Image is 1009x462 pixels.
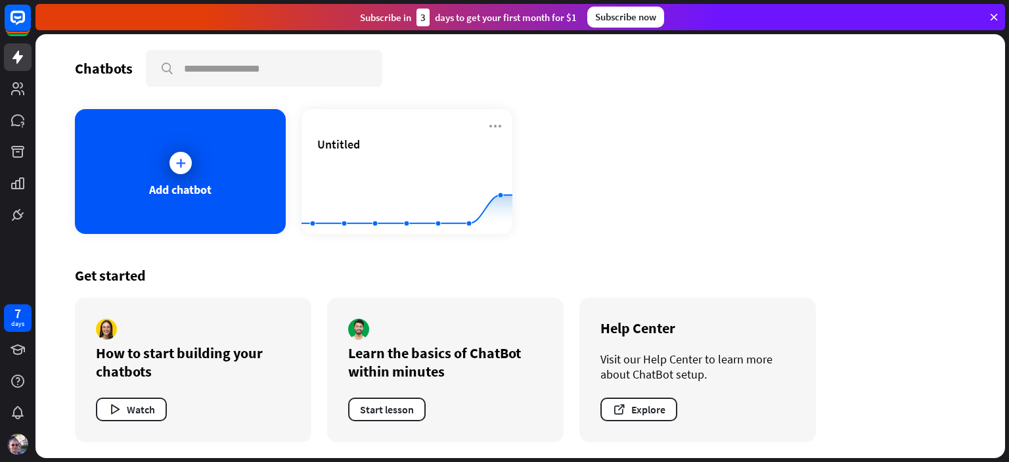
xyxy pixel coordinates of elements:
[75,266,966,285] div: Get started
[600,352,795,382] div: Visit our Help Center to learn more about ChatBot setup.
[96,319,117,340] img: author
[587,7,664,28] div: Subscribe now
[96,398,167,421] button: Watch
[14,308,21,319] div: 7
[11,319,24,329] div: days
[11,5,50,45] button: Open LiveChat chat widget
[360,9,577,26] div: Subscribe in days to get your first month for $1
[348,319,369,340] img: author
[4,304,32,332] a: 7 days
[317,137,360,152] span: Untitled
[75,59,133,78] div: Chatbots
[149,182,212,197] div: Add chatbot
[348,398,426,421] button: Start lesson
[600,398,677,421] button: Explore
[416,9,430,26] div: 3
[96,344,290,381] div: How to start building your chatbots
[348,344,543,381] div: Learn the basics of ChatBot within minutes
[600,319,795,337] div: Help Center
